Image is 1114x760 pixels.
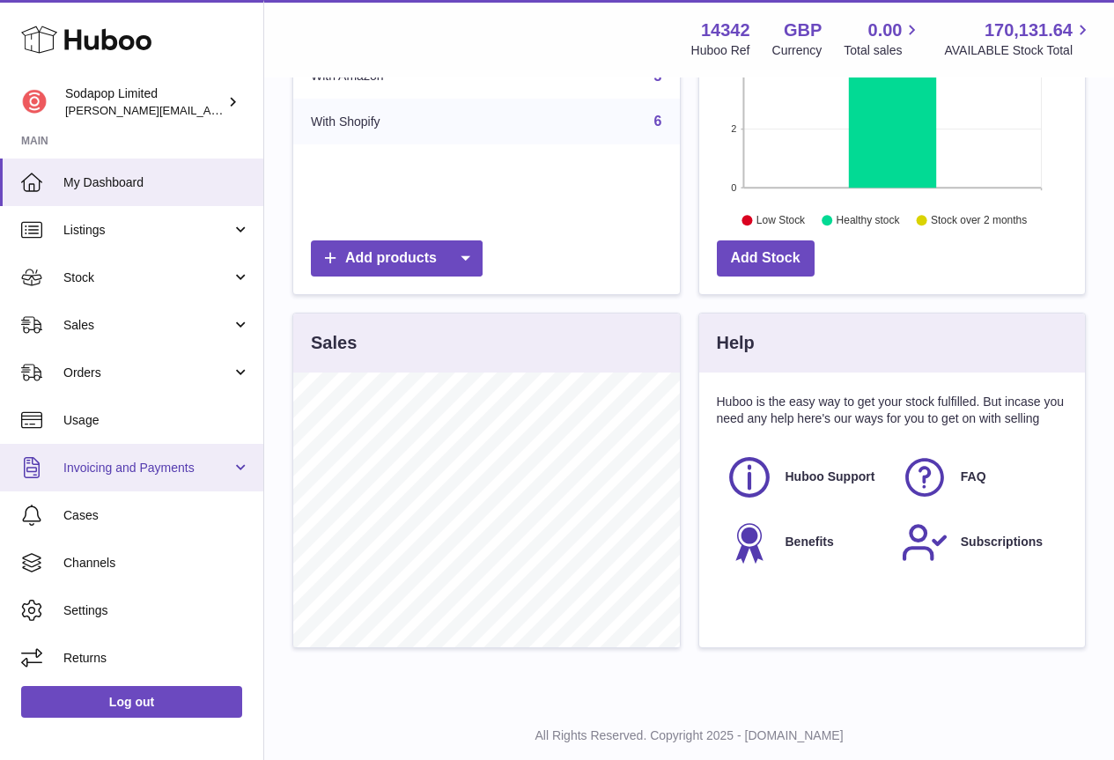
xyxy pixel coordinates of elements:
a: Add Stock [717,240,815,277]
a: 170,131.64 AVAILABLE Stock Total [944,18,1093,59]
p: All Rights Reserved. Copyright 2025 - [DOMAIN_NAME] [278,727,1100,744]
p: Huboo is the easy way to get your stock fulfilled. But incase you need any help here's our ways f... [717,394,1068,427]
a: Add products [311,240,483,277]
span: FAQ [961,469,986,485]
a: Log out [21,686,242,718]
span: Invoicing and Payments [63,460,232,476]
a: FAQ [901,454,1059,501]
span: Stock [63,269,232,286]
span: 0.00 [868,18,903,42]
a: Huboo Support [726,454,883,501]
div: Currency [772,42,823,59]
text: 0 [731,182,736,193]
span: My Dashboard [63,174,250,191]
span: Returns [63,650,250,667]
text: Healthy stock [836,214,900,226]
img: david@sodapop-audio.co.uk [21,89,48,115]
span: Sales [63,317,232,334]
span: Usage [63,412,250,429]
div: Sodapop Limited [65,85,224,119]
td: With Shopify [293,99,505,144]
span: Total sales [844,42,922,59]
span: Benefits [786,534,834,550]
span: Listings [63,222,232,239]
span: Huboo Support [786,469,875,485]
h3: Help [717,331,755,355]
text: Low Stock [756,214,805,226]
div: Huboo Ref [691,42,750,59]
span: Subscriptions [961,534,1043,550]
text: 2 [731,123,736,134]
a: 3 [654,69,662,84]
span: Cases [63,507,250,524]
strong: 14342 [701,18,750,42]
a: 6 [654,114,662,129]
span: Channels [63,555,250,572]
text: Stock over 2 months [931,214,1027,226]
span: [PERSON_NAME][EMAIL_ADDRESS][DOMAIN_NAME] [65,103,353,117]
span: AVAILABLE Stock Total [944,42,1093,59]
a: Benefits [726,519,883,566]
h3: Sales [311,331,357,355]
a: Subscriptions [901,519,1059,566]
span: Orders [63,365,232,381]
strong: GBP [784,18,822,42]
span: 170,131.64 [985,18,1073,42]
a: 0.00 Total sales [844,18,922,59]
span: Settings [63,602,250,619]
